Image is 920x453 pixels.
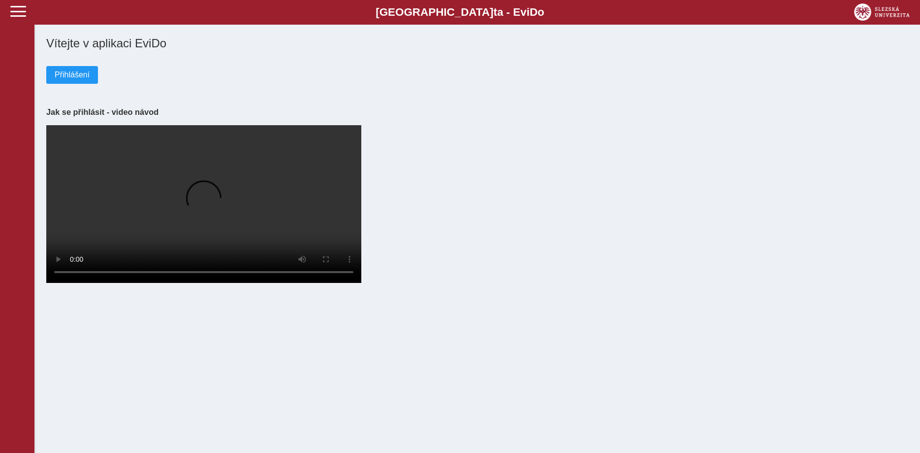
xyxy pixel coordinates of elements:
[46,36,908,50] h1: Vítejte v aplikaci EviDo
[55,70,90,79] span: Přihlášení
[46,66,98,84] button: Přihlášení
[46,107,908,117] h3: Jak se přihlásit - video návod
[854,3,910,21] img: logo_web_su.png
[493,6,497,18] span: t
[30,6,890,19] b: [GEOGRAPHIC_DATA] a - Evi
[538,6,544,18] span: o
[46,125,361,283] video: Your browser does not support the video tag.
[530,6,538,18] span: D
